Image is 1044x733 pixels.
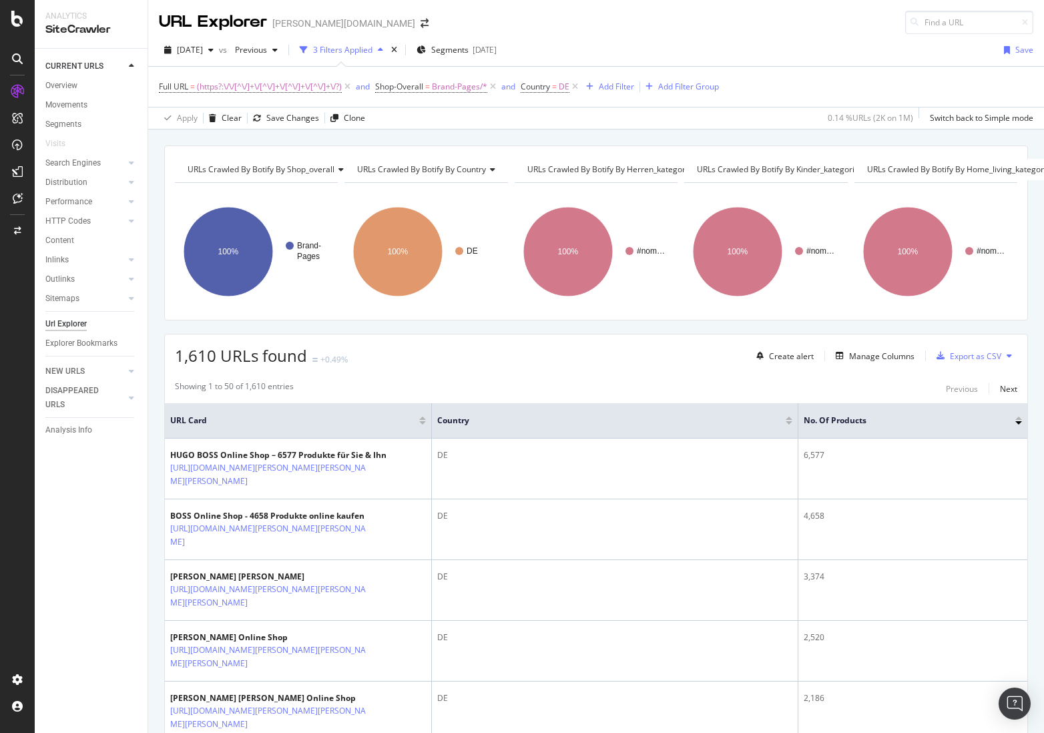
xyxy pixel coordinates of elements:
a: [URL][DOMAIN_NAME][PERSON_NAME][PERSON_NAME][PERSON_NAME] [170,583,368,609]
div: DE [437,632,792,644]
svg: A chart. [515,194,676,310]
a: [URL][DOMAIN_NAME][PERSON_NAME][PERSON_NAME][PERSON_NAME] [170,461,368,488]
div: Overview [45,79,77,93]
span: = [425,81,430,92]
div: DE [437,449,792,461]
div: URL Explorer [159,11,267,33]
a: DISAPPEARED URLS [45,384,125,412]
a: Inlinks [45,253,125,267]
div: Showing 1 to 50 of 1,610 entries [175,381,294,397]
text: 100% [728,247,748,256]
div: Manage Columns [849,350,915,362]
div: Create alert [769,350,814,362]
text: 100% [897,247,918,256]
div: Performance [45,195,92,209]
button: Next [1000,381,1017,397]
a: Content [45,234,138,248]
div: Analytics [45,11,137,22]
a: Analysis Info [45,423,138,437]
svg: A chart. [854,194,1016,310]
div: +0.49% [320,354,348,365]
h4: URLs Crawled By Botify By country [354,159,506,180]
a: [URL][DOMAIN_NAME][PERSON_NAME][PERSON_NAME][PERSON_NAME] [170,704,368,731]
text: #nom… [637,246,665,256]
span: (https?:\/\/[^\/]+\/[^\/]+\/[^\/]+\/[^\/]+\/?) [197,77,342,96]
div: Inlinks [45,253,69,267]
a: Visits [45,137,79,151]
button: Apply [159,107,198,129]
span: = [190,81,195,92]
div: DE [437,571,792,583]
svg: A chart. [684,194,846,310]
div: Url Explorer [45,317,87,331]
text: 100% [557,247,578,256]
div: Next [1000,383,1017,395]
text: #nom… [806,246,834,256]
a: Explorer Bookmarks [45,336,138,350]
span: URLs Crawled By Botify By country [357,164,486,175]
input: Find a URL [905,11,1033,34]
div: Clone [344,112,365,124]
div: Apply [177,112,198,124]
button: Manage Columns [830,348,915,364]
button: Save Changes [248,107,319,129]
div: [PERSON_NAME] [PERSON_NAME] Online Shop [170,692,426,704]
span: Shop-Overall [375,81,423,92]
text: 100% [388,247,409,256]
div: times [388,43,400,57]
div: DE [437,692,792,704]
div: and [501,81,515,92]
button: Add Filter Group [640,79,719,95]
button: Add Filter [581,79,634,95]
a: NEW URLS [45,364,125,379]
span: DE [559,77,569,96]
span: Full URL [159,81,188,92]
div: Save Changes [266,112,319,124]
span: Brand-Pages/* [432,77,487,96]
a: Performance [45,195,125,209]
a: Search Engines [45,156,125,170]
button: [DATE] [159,39,219,61]
text: Brand- [297,241,321,250]
button: Clear [204,107,242,129]
span: URL Card [170,415,416,427]
a: [URL][DOMAIN_NAME][PERSON_NAME][PERSON_NAME][PERSON_NAME] [170,644,368,670]
a: Overview [45,79,138,93]
div: CURRENT URLS [45,59,103,73]
span: = [552,81,557,92]
button: Previous [230,39,283,61]
span: Segments [431,44,469,55]
a: Sitemaps [45,292,125,306]
div: Movements [45,98,87,112]
span: Country [437,415,766,427]
button: and [501,80,515,93]
div: BOSS Online Shop - 4658 Produkte online kaufen [170,510,426,522]
span: 2025 Aug. 18th [177,44,203,55]
div: Switch back to Simple mode [930,112,1033,124]
span: Country [521,81,550,92]
div: Explorer Bookmarks [45,336,117,350]
h4: URLs Crawled By Botify By shop_overall [185,159,354,180]
div: Sitemaps [45,292,79,306]
h4: URLs Crawled By Botify By kinder_kategorien [694,159,884,180]
div: Segments [45,117,81,132]
a: Url Explorer [45,317,138,331]
button: Export as CSV [931,345,1001,366]
a: Segments [45,117,138,132]
div: 2,520 [804,632,1022,644]
a: Movements [45,98,138,112]
div: Analysis Info [45,423,92,437]
div: SiteCrawler [45,22,137,37]
text: #nom… [977,246,1005,256]
div: HTTP Codes [45,214,91,228]
div: [PERSON_NAME][DOMAIN_NAME] [272,17,415,30]
div: DE [437,510,792,522]
div: 0.14 % URLs ( 2K on 1M ) [828,112,913,124]
a: Distribution [45,176,125,190]
div: 2,186 [804,692,1022,704]
div: DISAPPEARED URLS [45,384,113,412]
span: Previous [230,44,267,55]
button: Segments[DATE] [411,39,502,61]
